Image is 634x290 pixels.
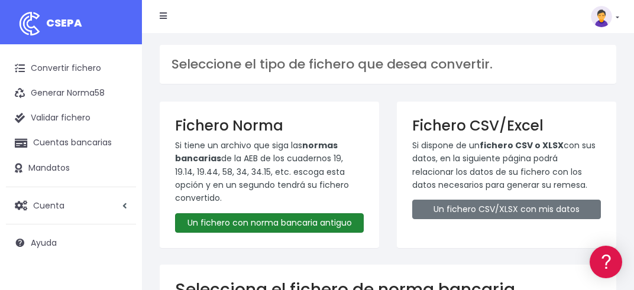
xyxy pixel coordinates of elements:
span: Cuenta [33,199,64,211]
a: Cuentas bancarias [6,131,136,155]
a: Mandatos [6,156,136,181]
img: profile [591,6,612,27]
a: Un fichero con norma bancaria antiguo [175,213,364,233]
a: Validar fichero [6,106,136,131]
a: Cuenta [6,193,136,218]
h3: Fichero CSV/Excel [412,117,601,134]
span: Ayuda [31,237,57,249]
p: Si dispone de un con sus datos, en la siguiente página podrá relacionar los datos de su fichero c... [412,139,601,192]
h3: Fichero Norma [175,117,364,134]
a: Convertir fichero [6,56,136,81]
a: Un fichero CSV/XLSX con mis datos [412,200,601,219]
span: CSEPA [46,15,82,30]
a: Generar Norma58 [6,81,136,106]
a: Ayuda [6,230,136,255]
img: logo [15,9,44,38]
strong: fichero CSV o XLSX [480,139,564,151]
h3: Seleccione el tipo de fichero que desea convertir. [172,57,604,72]
p: Si tiene un archivo que siga las de la AEB de los cuadernos 19, 19.14, 19.44, 58, 34, 34.15, etc.... [175,139,364,205]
